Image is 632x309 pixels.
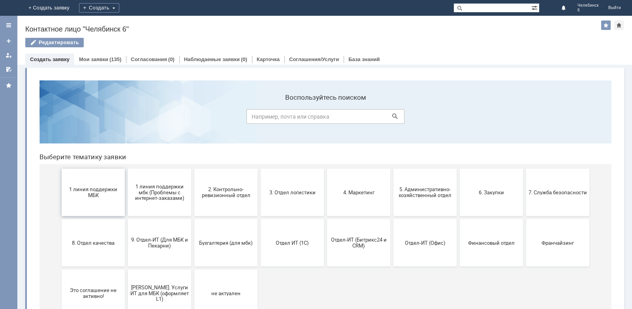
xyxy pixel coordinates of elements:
div: Создать [79,3,119,13]
span: Франчайзинг [495,166,554,171]
span: не актуален [164,216,222,222]
a: Создать заявку [2,35,15,47]
div: (0) [168,56,175,62]
span: Финансовый отдел [429,166,487,171]
button: 5. Административно-хозяйственный отдел [360,95,423,142]
div: Сделать домашней страницей [614,20,624,30]
span: 8. Отдел качества [31,166,89,171]
button: 4. Маркетинг [294,95,357,142]
div: (0) [241,56,247,62]
button: 8. Отдел качества [28,145,92,192]
button: [PERSON_NAME]. Услуги ИТ для МБК (оформляет L1) [95,195,158,243]
button: Финансовый отдел [427,145,490,192]
span: Отдел-ИТ (Офис) [363,166,421,171]
span: 4. Маркетинг [296,115,355,121]
button: 1 линия поддержки МБК [28,95,92,142]
a: Мои заявки [2,49,15,61]
span: 7. Служба безопасности [495,115,554,121]
button: 7. Служба безопасности [493,95,556,142]
a: Мои заявки [79,56,108,62]
span: Расширенный поиск [531,4,539,11]
a: Мои согласования [2,63,15,76]
button: Отдел-ИТ (Офис) [360,145,423,192]
button: Отдел ИТ (1С) [228,145,291,192]
a: Соглашения/Услуги [289,56,339,62]
button: Франчайзинг [493,145,556,192]
span: Отдел-ИТ (Битрикс24 и CRM) [296,163,355,175]
div: (135) [109,56,121,62]
span: 1 линия поддержки мбк (Проблемы с интернет-заказами) [97,109,156,127]
a: Наблюдаемые заявки [184,56,240,62]
button: Отдел-ИТ (Битрикс24 и CRM) [294,145,357,192]
a: Карточка [257,56,280,62]
button: 6. Закупки [427,95,490,142]
span: Это соглашение не активно! [31,213,89,225]
span: Челябинск [577,3,599,8]
span: 3. Отдел логистики [230,115,288,121]
header: Выберите тематику заявки [6,79,578,87]
button: 1 линия поддержки мбк (Проблемы с интернет-заказами) [95,95,158,142]
button: 3. Отдел логистики [228,95,291,142]
span: Бухгалтерия (для мбк) [164,166,222,171]
span: 5. Административно-хозяйственный отдел [363,112,421,124]
span: 6. Закупки [429,115,487,121]
a: База знаний [348,56,380,62]
label: Воспользуйтесь поиском [213,19,371,27]
div: Добавить в избранное [601,20,611,30]
button: не актуален [161,195,224,243]
span: Отдел ИТ (1С) [230,166,288,171]
span: 1 линия поддержки МБК [31,112,89,124]
input: Например, почта или справка [213,35,371,50]
a: Согласования [131,56,167,62]
button: 9. Отдел-ИТ (Для МБК и Пекарни) [95,145,158,192]
span: [PERSON_NAME]. Услуги ИТ для МБК (оформляет L1) [97,210,156,228]
a: Создать заявку [30,56,70,62]
span: 9. Отдел-ИТ (Для МБК и Пекарни) [97,163,156,175]
button: Бухгалтерия (для мбк) [161,145,224,192]
span: 6 [577,8,599,13]
div: Контактное лицо "Челябинск 6" [25,25,601,33]
span: 2. Контрольно-ревизионный отдел [164,112,222,124]
button: 2. Контрольно-ревизионный отдел [161,95,224,142]
button: Это соглашение не активно! [28,195,92,243]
